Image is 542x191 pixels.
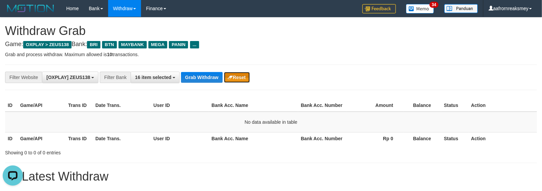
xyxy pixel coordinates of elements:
[151,132,209,145] th: User ID
[17,99,65,112] th: Game/API
[42,72,98,83] button: [OXPLAY] ZEUS138
[5,99,17,112] th: ID
[224,72,250,83] button: Reset
[190,41,199,48] span: ...
[468,132,537,145] th: Action
[148,41,168,48] span: MEGA
[151,99,209,112] th: User ID
[444,4,478,13] img: panduan.png
[65,99,93,112] th: Trans ID
[169,41,188,48] span: PANIN
[102,41,117,48] span: BTN
[23,41,72,48] span: OXPLAY > ZEUS138
[17,132,65,145] th: Game/API
[209,132,298,145] th: Bank Acc. Name
[468,99,537,112] th: Action
[100,72,131,83] div: Filter Bank
[93,99,151,112] th: Date Trans.
[403,132,441,145] th: Balance
[5,132,17,145] th: ID
[298,132,346,145] th: Bank Acc. Number
[362,4,396,13] img: Feedback.jpg
[5,112,537,132] td: No data available in table
[209,99,298,112] th: Bank Acc. Name
[46,75,90,80] span: [OXPLAY] ZEUS138
[5,51,537,58] p: Grab and process withdraw. Maximum allowed is transactions.
[119,41,147,48] span: MAYBANK
[131,72,180,83] button: 16 item selected
[5,72,42,83] div: Filter Website
[406,4,434,13] img: Button%20Memo.svg
[181,72,222,83] button: Grab Withdraw
[5,170,537,183] h1: 15 Latest Withdraw
[93,132,151,145] th: Date Trans.
[5,24,537,38] h1: Withdraw Grab
[65,132,93,145] th: Trans ID
[298,99,346,112] th: Bank Acc. Number
[107,52,112,57] strong: 10
[5,41,537,48] h4: Game: Bank:
[3,3,23,23] button: Open LiveChat chat widget
[87,41,100,48] span: BRI
[5,3,56,13] img: MOTION_logo.png
[430,2,439,8] span: 34
[135,75,171,80] span: 16 item selected
[346,132,403,145] th: Rp 0
[346,99,403,112] th: Amount
[5,147,221,156] div: Showing 0 to 0 of 0 entries
[403,99,441,112] th: Balance
[441,99,468,112] th: Status
[441,132,468,145] th: Status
